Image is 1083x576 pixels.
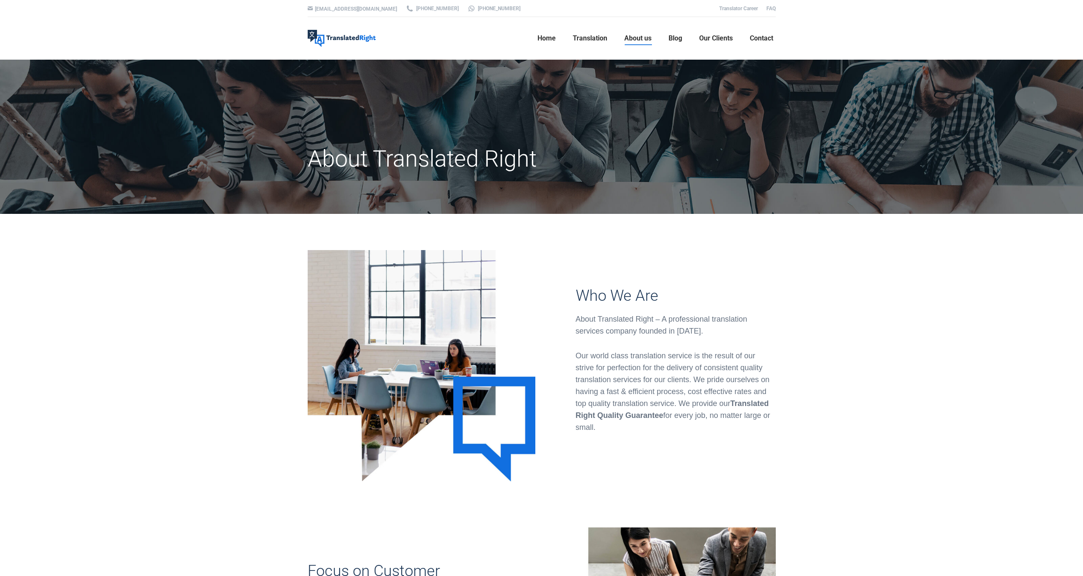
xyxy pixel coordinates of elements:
span: Blog [669,34,682,43]
a: [PHONE_NUMBER] [467,5,520,12]
span: Our Clients [699,34,733,43]
a: Blog [666,25,685,52]
a: [PHONE_NUMBER] [406,5,459,12]
a: Our Clients [697,25,735,52]
p: Our world class translation service is the result of our strive for perfection for the delivery o... [576,350,776,433]
a: Home [535,25,558,52]
a: FAQ [766,6,776,12]
a: Translator Career [719,6,758,12]
h1: About Translated Right [308,145,615,173]
a: Translation [570,25,610,52]
span: About us [624,34,652,43]
img: Translated Right [308,30,376,47]
span: Home [537,34,556,43]
a: [EMAIL_ADDRESS][DOMAIN_NAME] [315,6,397,12]
a: About us [622,25,654,52]
h3: Who We Are [576,287,776,305]
strong: Translated Right Quality Guarantee [576,399,769,420]
span: Contact [750,34,773,43]
div: About Translated Right – A professional translation services company founded in [DATE]. [576,313,776,337]
span: Translation [573,34,607,43]
a: Contact [747,25,776,52]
